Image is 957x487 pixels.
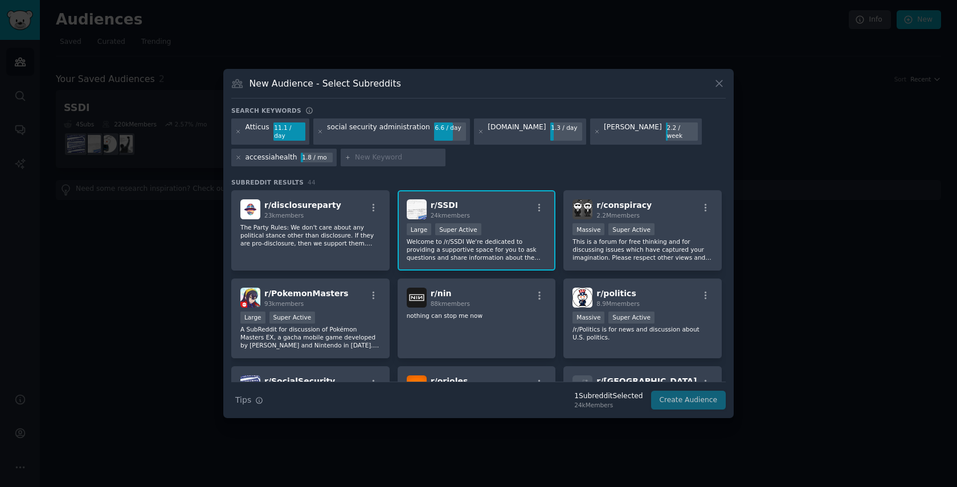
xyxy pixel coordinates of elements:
[572,325,713,341] p: /r/Politics is for news and discussion about U.S. politics.
[308,179,316,186] span: 44
[407,312,547,320] p: nothing can stop me now
[435,223,481,235] div: Super Active
[596,212,640,219] span: 2.2M members
[407,238,547,261] p: Welcome to /r/SSDI We're dedicated to providing a supportive space for you to ask questions and s...
[235,394,251,406] span: Tips
[431,376,468,386] span: r/ orioles
[231,178,304,186] span: Subreddit Results
[550,122,582,133] div: 1.3 / day
[246,122,269,141] div: Atticus
[246,153,297,163] div: accessiahealth
[572,312,604,324] div: Massive
[240,312,265,324] div: Large
[434,122,466,133] div: 6.6 / day
[407,375,427,395] img: orioles
[431,289,452,298] span: r/ nin
[240,325,381,349] p: A SubReddit for discussion of Pokémon Masters EX, a gacha mobile game developed by [PERSON_NAME] ...
[431,212,470,219] span: 24k members
[231,390,267,410] button: Tips
[264,300,304,307] span: 93k members
[431,300,470,307] span: 88k members
[666,122,698,141] div: 2.2 / week
[269,312,316,324] div: Super Active
[407,288,427,308] img: nin
[488,122,546,141] div: [DOMAIN_NAME]
[264,289,349,298] span: r/ PokemonMasters
[240,288,260,308] img: PokemonMasters
[355,153,441,163] input: New Keyword
[431,200,458,210] span: r/ SSDI
[327,122,430,141] div: social security administration
[240,375,260,395] img: SocialSecurity
[572,238,713,261] p: This is a forum for free thinking and for discussing issues which have captured your imagination....
[240,199,260,219] img: disclosureparty
[596,300,640,307] span: 8.9M members
[596,200,652,210] span: r/ conspiracy
[604,122,662,141] div: [PERSON_NAME]
[572,199,592,219] img: conspiracy
[273,122,305,141] div: 11.1 / day
[407,223,432,235] div: Large
[240,223,381,247] p: The Party Rules: We don't care about any political stance other than disclosure. If they are pro-...
[301,153,333,163] div: 1.8 / mo
[264,212,304,219] span: 23k members
[574,391,643,402] div: 1 Subreddit Selected
[250,77,401,89] h3: New Audience - Select Subreddits
[264,200,341,210] span: r/ disclosureparty
[264,376,335,386] span: r/ SocialSecurity
[574,401,643,409] div: 24k Members
[231,107,301,114] h3: Search keywords
[608,312,655,324] div: Super Active
[407,199,427,219] img: SSDI
[596,376,697,386] span: r/ [GEOGRAPHIC_DATA]
[608,223,655,235] div: Super Active
[572,223,604,235] div: Massive
[596,289,636,298] span: r/ politics
[572,288,592,308] img: politics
